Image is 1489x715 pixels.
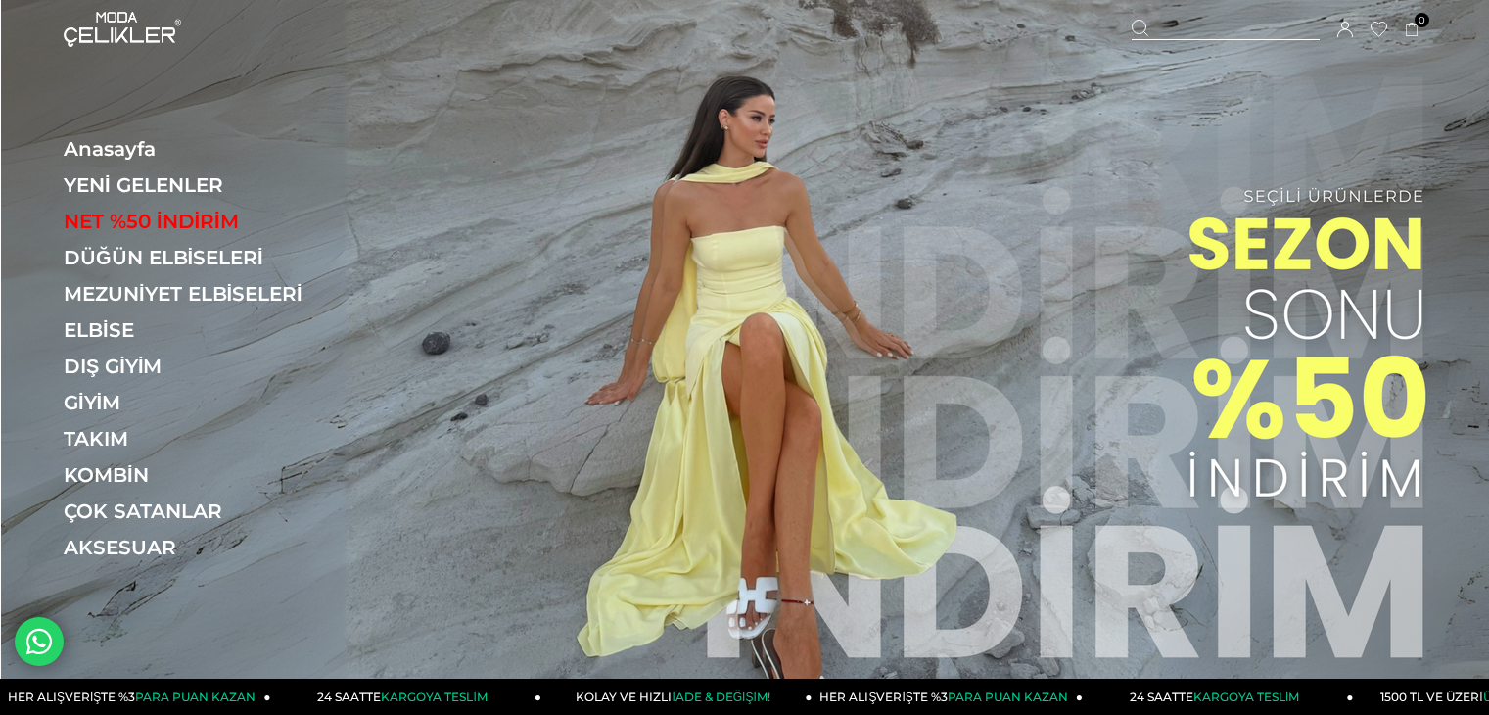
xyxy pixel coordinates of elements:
a: DIŞ GİYİM [64,355,333,378]
span: 0 [1415,13,1429,27]
a: TAKIM [64,427,333,451]
span: İADE & DEĞİŞİM! [672,690,769,704]
a: MEZUNİYET ELBİSELERİ [64,282,333,306]
a: KOLAY VE HIZLIİADE & DEĞİŞİM! [541,679,813,715]
a: YENİ GELENLER [64,173,333,197]
a: KOMBİN [64,463,333,487]
a: 0 [1405,23,1419,37]
a: 24 SAATTEKARGOYA TESLİM [1083,679,1354,715]
a: AKSESUAR [64,536,333,559]
span: KARGOYA TESLİM [381,690,487,704]
a: ÇOK SATANLAR [64,500,333,523]
a: DÜĞÜN ELBİSELERİ [64,246,333,269]
a: Anasayfa [64,137,333,161]
a: GİYİM [64,391,333,414]
a: HER ALIŞVERİŞTE %3PARA PUAN KAZAN [813,679,1084,715]
a: ELBİSE [64,318,333,342]
a: NET %50 İNDİRİM [64,210,333,233]
span: PARA PUAN KAZAN [135,690,256,704]
span: KARGOYA TESLİM [1193,690,1299,704]
span: PARA PUAN KAZAN [948,690,1068,704]
a: 24 SAATTEKARGOYA TESLİM [271,679,542,715]
img: logo [64,12,181,47]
